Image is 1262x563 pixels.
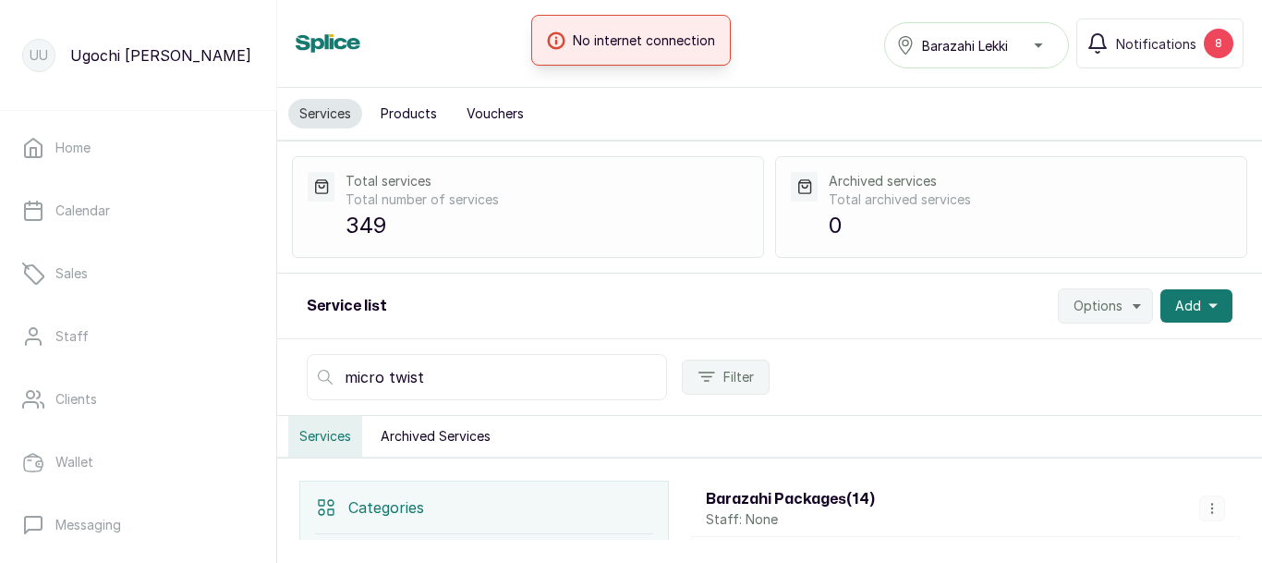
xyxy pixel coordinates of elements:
p: Staff [55,327,89,346]
button: Add [1160,289,1232,323]
p: Staff: None [706,510,875,529]
h3: Barazahi Packages ( 14 ) [706,488,875,510]
a: Sales [15,248,261,300]
p: 349 [346,209,748,242]
p: Categories [348,496,424,519]
p: Archived services [829,172,1232,190]
p: Total services [346,172,748,190]
a: Calendar [15,185,261,237]
button: Filter [682,360,770,395]
p: Sales [55,264,88,283]
p: Home [55,139,91,157]
span: Add [1175,297,1201,315]
p: Calendar [55,202,110,220]
a: Wallet [15,436,261,488]
button: Products [370,99,448,129]
a: Staff [15,311,261,362]
span: Options [1074,297,1122,315]
p: Wallet [55,453,93,471]
input: Search by name, category, description, price [307,354,667,400]
p: Total archived services [829,190,1232,209]
button: Services [288,99,362,129]
span: No internet connection [573,31,715,50]
button: Archived Services [370,416,502,457]
a: Home [15,122,261,174]
button: Vouchers [455,99,535,129]
a: Messaging [15,499,261,551]
p: Total number of services [346,190,748,209]
span: Filter [723,368,754,386]
button: Services [288,416,362,457]
p: Messaging [55,516,121,534]
h2: Service list [307,295,387,317]
a: Clients [15,373,261,425]
button: Options [1058,288,1153,324]
p: Clients [55,390,97,409]
p: 0 [829,209,1232,242]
